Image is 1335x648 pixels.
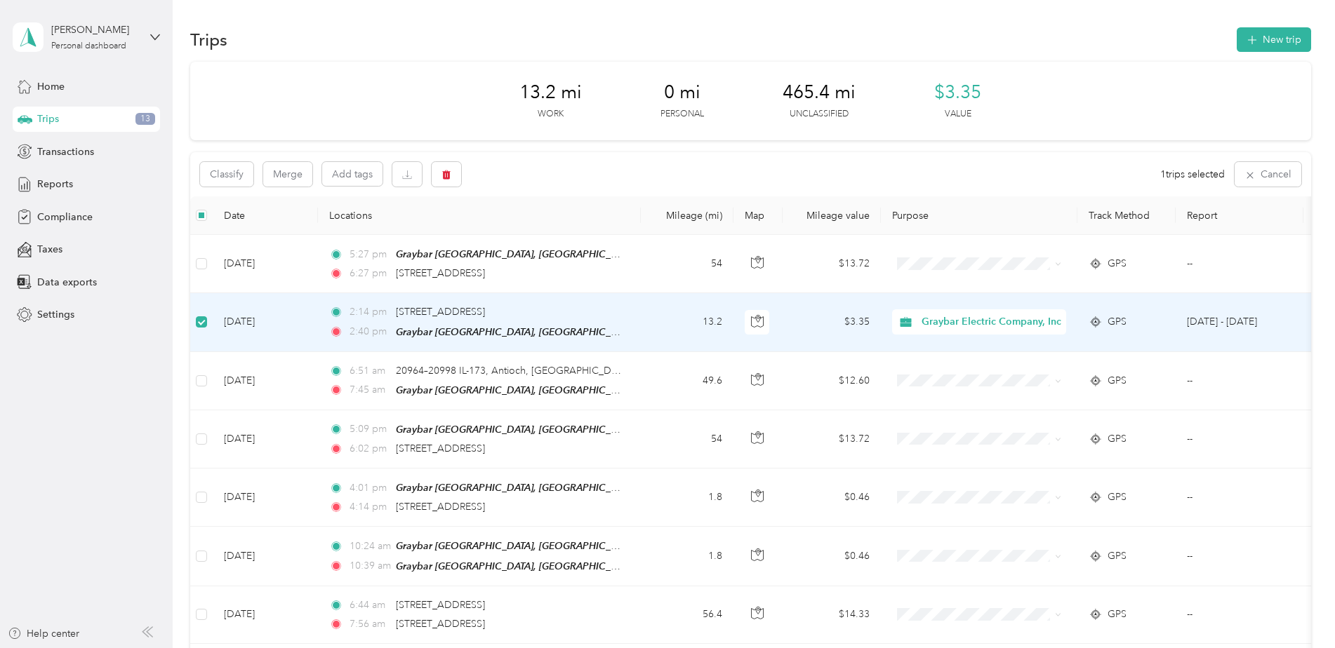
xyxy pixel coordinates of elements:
span: [STREET_ADDRESS] [396,618,485,630]
td: -- [1176,352,1303,410]
button: New trip [1237,27,1311,52]
td: [DATE] [213,527,318,586]
span: Graybar [GEOGRAPHIC_DATA], [GEOGRAPHIC_DATA] ([STREET_ADDRESS][US_STATE]) [396,560,783,572]
td: $13.72 [783,235,881,293]
span: Taxes [37,242,62,257]
th: Mileage (mi) [641,196,733,235]
span: [STREET_ADDRESS] [396,501,485,513]
button: Cancel [1235,162,1301,187]
td: -- [1176,586,1303,644]
th: Purpose [881,196,1077,235]
th: Track Method [1077,196,1176,235]
span: 20964–20998 IL-173, Antioch, [GEOGRAPHIC_DATA] [396,365,632,377]
span: 5:09 pm [350,421,390,437]
td: -- [1176,410,1303,468]
td: $0.46 [783,527,881,586]
div: Personal dashboard [51,42,126,50]
td: $14.33 [783,586,881,644]
td: 54 [641,410,733,468]
span: 10:39 am [350,558,390,574]
span: Data exports [37,275,97,290]
td: 49.6 [641,352,733,410]
span: GPS [1108,431,1127,447]
span: GPS [1108,490,1127,505]
td: [DATE] [213,468,318,527]
td: -- [1176,468,1303,527]
span: 6:51 am [350,363,390,379]
span: 6:44 am [350,598,390,613]
span: Home [37,79,65,94]
span: 6:02 pm [350,441,390,457]
td: -- [1176,527,1303,586]
td: $3.35 [783,293,881,351]
td: [DATE] [213,410,318,468]
span: Graybar [GEOGRAPHIC_DATA], [GEOGRAPHIC_DATA] ([STREET_ADDRESS][US_STATE]) [396,482,783,494]
span: GPS [1108,314,1127,330]
td: [DATE] [213,352,318,410]
td: $12.60 [783,352,881,410]
span: 10:24 am [350,539,390,554]
th: Map [733,196,783,235]
button: Classify [200,162,253,187]
p: Value [945,108,971,121]
span: GPS [1108,548,1127,564]
th: Locations [318,196,641,235]
span: GPS [1108,256,1127,271]
span: 465.4 mi [783,81,856,104]
span: 7:45 am [350,382,390,398]
span: 0 mi [664,81,700,104]
span: 4:14 pm [350,499,390,515]
span: $3.35 [934,81,981,104]
p: Personal [660,108,704,121]
p: Unclassified [790,108,849,121]
span: 2:40 pm [350,324,390,339]
span: GPS [1108,607,1127,622]
button: Merge [263,162,312,187]
td: Oct 1 - 31, 2025 [1176,293,1303,351]
span: Graybar [GEOGRAPHIC_DATA], [GEOGRAPHIC_DATA] ([STREET_ADDRESS][US_STATE]) [396,384,783,396]
span: 5:27 pm [350,247,390,262]
span: GPS [1108,373,1127,389]
td: 13.2 [641,293,733,351]
div: [PERSON_NAME] [51,22,139,37]
th: Date [213,196,318,235]
td: [DATE] [213,235,318,293]
td: -- [1176,235,1303,293]
td: $0.46 [783,468,881,527]
span: Graybar [GEOGRAPHIC_DATA], [GEOGRAPHIC_DATA] ([STREET_ADDRESS][US_STATE]) [396,248,783,260]
span: 13 [135,113,155,126]
td: $13.72 [783,410,881,468]
p: Work [538,108,564,121]
span: [STREET_ADDRESS] [396,599,485,611]
button: Add tags [322,162,383,186]
td: 54 [641,235,733,293]
span: Graybar Electric Company, Inc [922,314,1061,330]
h1: Trips [190,32,227,47]
span: [STREET_ADDRESS] [396,443,485,454]
td: [DATE] [213,586,318,644]
span: 7:56 am [350,616,390,632]
span: 4:01 pm [350,480,390,496]
th: Report [1176,196,1303,235]
th: Mileage value [783,196,881,235]
span: Settings [37,307,74,322]
td: 56.4 [641,586,733,644]
span: [STREET_ADDRESS] [396,267,485,279]
td: 1.8 [641,468,733,527]
span: 13.2 mi [519,81,582,104]
span: Graybar [GEOGRAPHIC_DATA], [GEOGRAPHIC_DATA] ([STREET_ADDRESS][US_STATE]) [396,540,783,552]
span: [STREET_ADDRESS] [396,306,485,318]
span: 6:27 pm [350,266,390,281]
td: [DATE] [213,293,318,351]
span: 2:14 pm [350,304,390,320]
span: Transactions [37,144,94,159]
iframe: Everlance-gr Chat Button Frame [1256,569,1335,648]
span: Compliance [37,210,93,224]
td: 1.8 [641,527,733,586]
span: Reports [37,177,73,191]
span: 1 trips selected [1160,167,1225,182]
span: Graybar [GEOGRAPHIC_DATA], [GEOGRAPHIC_DATA] ([STREET_ADDRESS][US_STATE]) [396,326,783,338]
button: Help center [8,626,79,641]
span: Trips [37,112,59,126]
